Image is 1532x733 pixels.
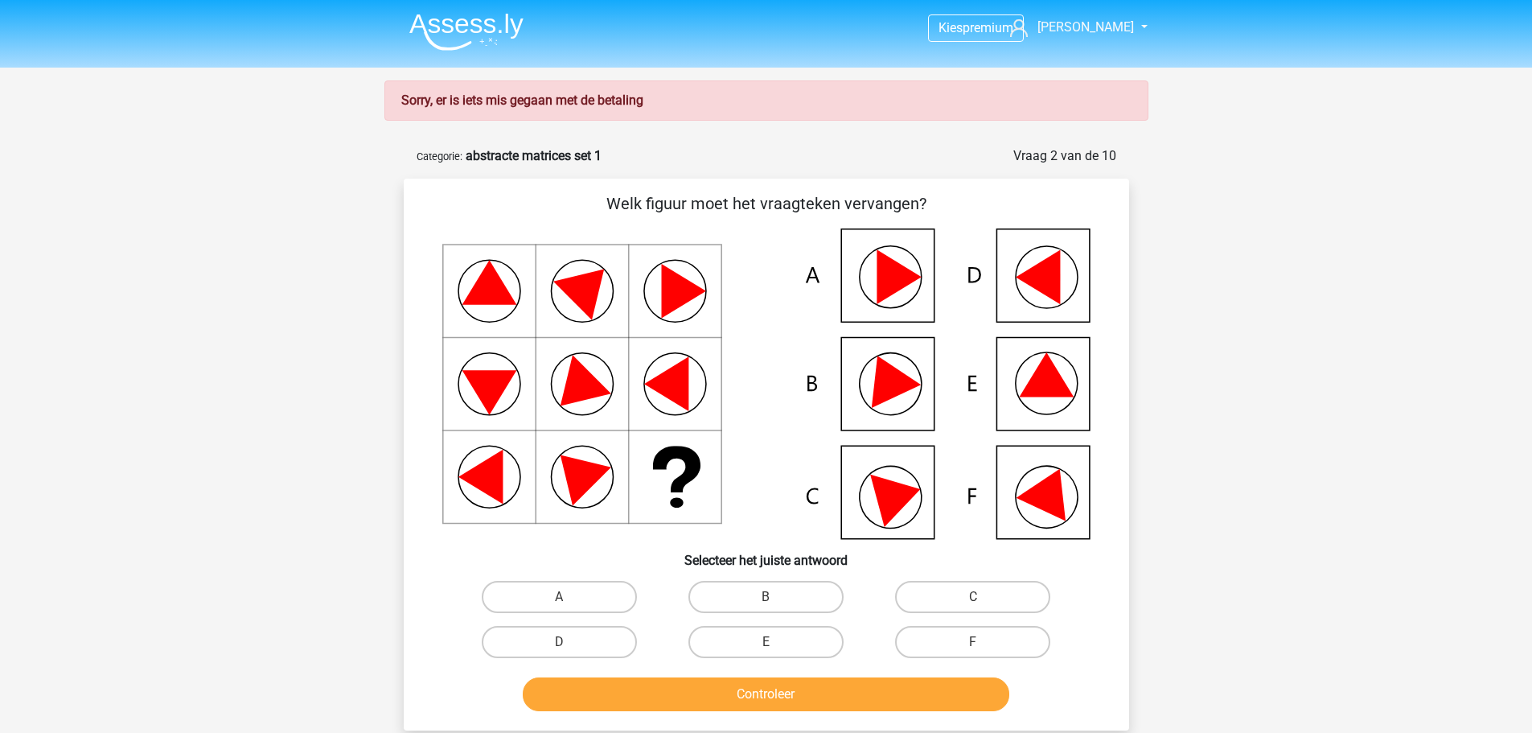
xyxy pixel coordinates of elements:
[895,581,1050,613] label: C
[417,150,462,163] small: Categorie:
[482,581,637,613] label: A
[939,20,963,35] span: Kies
[1004,18,1136,37] a: [PERSON_NAME]
[963,20,1013,35] span: premium
[1013,146,1116,166] div: Vraag 2 van de 10
[482,626,637,658] label: D
[1037,19,1134,35] span: [PERSON_NAME]
[409,13,524,51] img: Assessly
[895,626,1050,658] label: F
[929,17,1023,39] a: Kiespremium
[429,540,1103,568] h6: Selecteer het juiste antwoord
[429,191,1103,216] p: Welk figuur moet het vraagteken vervangen?
[688,626,844,658] label: E
[688,581,844,613] label: B
[401,93,643,108] strong: Sorry, er is iets mis gegaan met de betaling
[523,677,1009,711] button: Controleer
[466,148,602,163] strong: abstracte matrices set 1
